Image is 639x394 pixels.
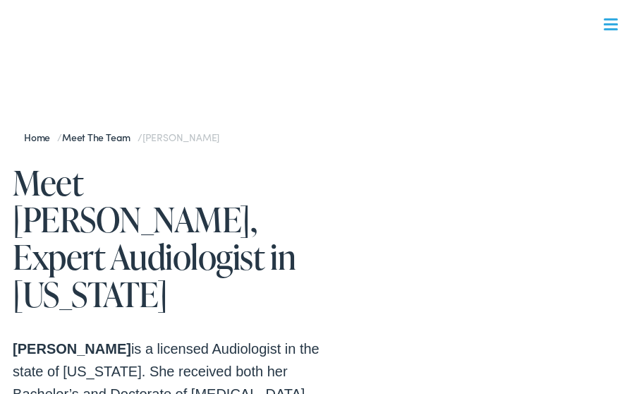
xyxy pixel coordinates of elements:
[23,56,626,100] a: What We Offer
[24,130,57,144] a: Home
[13,341,131,357] strong: [PERSON_NAME]
[24,130,219,144] span: / /
[62,130,138,144] a: Meet the Team
[13,164,319,313] h1: Meet [PERSON_NAME], Expert Audiologist in [US_STATE]
[142,130,219,144] span: [PERSON_NAME]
